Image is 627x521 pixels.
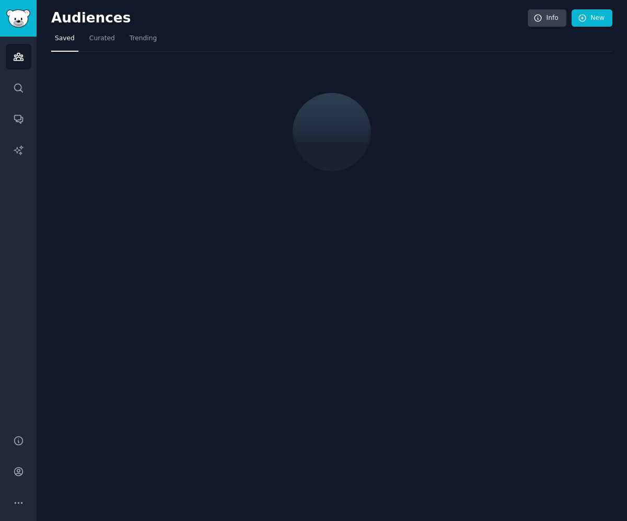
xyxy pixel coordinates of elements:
a: New [572,9,612,27]
span: Trending [130,34,157,43]
h2: Audiences [51,10,528,27]
img: GummySearch logo [6,9,30,28]
a: Saved [51,30,78,52]
a: Trending [126,30,160,52]
span: Saved [55,34,75,43]
a: Curated [86,30,119,52]
a: Info [528,9,566,27]
span: Curated [89,34,115,43]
